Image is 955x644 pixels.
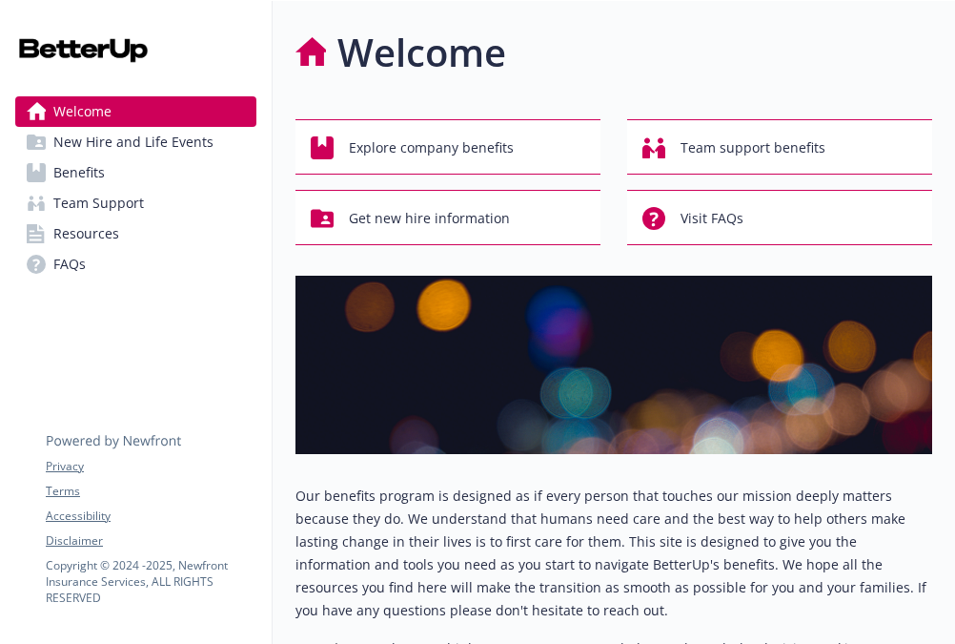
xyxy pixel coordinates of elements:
button: Team support benefits [627,119,932,175]
a: Accessibility [46,508,255,525]
a: Welcome [15,96,256,127]
img: overview page banner [295,276,932,454]
span: Team support benefits [681,130,825,166]
span: Visit FAQs [681,200,743,237]
span: Welcome [53,96,112,127]
button: Visit FAQs [627,190,932,245]
button: Explore company benefits [295,119,600,175]
a: Resources [15,218,256,249]
a: Benefits [15,157,256,188]
p: Our benefits program is designed as if every person that touches our mission deeply matters becau... [295,485,932,622]
span: Get new hire information [349,200,510,237]
a: Privacy [46,458,255,475]
h1: Welcome [337,24,506,81]
a: Terms [46,483,255,500]
span: Benefits [53,157,105,188]
p: Copyright © 2024 - 2025 , Newfront Insurance Services, ALL RIGHTS RESERVED [46,557,255,606]
a: FAQs [15,249,256,280]
span: New Hire and Life Events [53,127,213,157]
span: Explore company benefits [349,130,514,166]
span: FAQs [53,249,86,280]
a: Team Support [15,188,256,218]
span: Team Support [53,188,144,218]
a: Disclaimer [46,532,255,550]
a: New Hire and Life Events [15,127,256,157]
span: Resources [53,218,119,249]
button: Get new hire information [295,190,600,245]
